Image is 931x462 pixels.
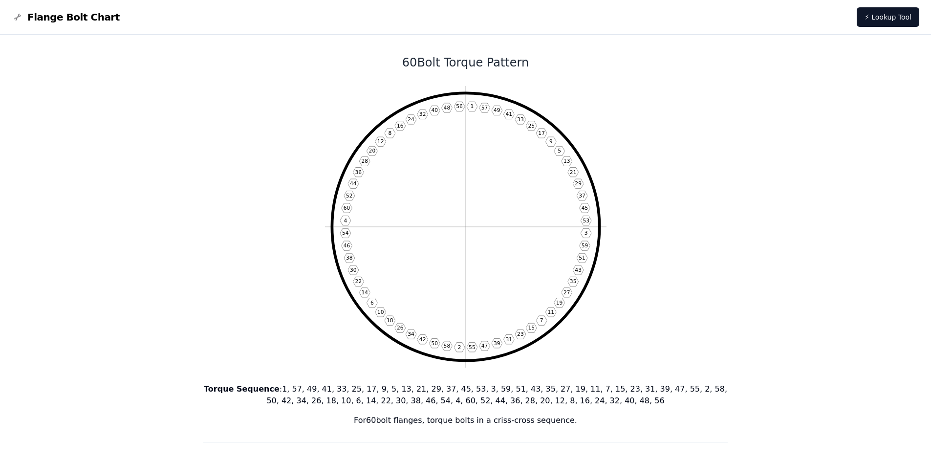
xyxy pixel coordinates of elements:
[528,123,535,129] text: 25
[583,218,589,224] text: 53
[355,278,362,285] text: 22
[350,267,357,273] text: 30
[343,205,350,211] text: 60
[469,344,476,351] text: 55
[355,169,362,176] text: 36
[517,116,524,123] text: 33
[443,105,450,111] text: 48
[569,278,576,285] text: 35
[549,138,552,145] text: 9
[857,7,919,27] a: ⚡ Lookup Tool
[346,255,353,261] text: 38
[203,383,728,407] p: : 1, 57, 49, 41, 33, 25, 17, 9, 5, 13, 21, 29, 37, 45, 53, 3, 59, 51, 43, 35, 27, 19, 11, 7, 15, ...
[470,103,474,110] text: 1
[344,218,347,224] text: 4
[203,55,728,70] h1: 60 Bolt Torque Pattern
[575,180,582,187] text: 29
[538,130,545,136] text: 17
[556,300,563,306] text: 19
[494,340,500,347] text: 39
[581,242,588,249] text: 59
[396,325,403,331] text: 26
[12,10,120,24] a: Flange Bolt Chart LogoFlange Bolt Chart
[575,267,582,273] text: 43
[456,103,463,110] text: 56
[387,317,393,324] text: 18
[388,130,391,136] text: 8
[377,138,384,145] text: 12
[558,148,561,154] text: 5
[12,11,23,23] img: Flange Bolt Chart Logo
[579,193,585,199] text: 37
[361,158,368,164] text: 28
[204,384,280,394] b: Torque Sequence
[547,309,554,315] text: 11
[481,105,488,111] text: 57
[584,230,587,236] text: 3
[419,111,426,117] text: 32
[481,343,488,349] text: 47
[377,309,384,315] text: 10
[563,289,570,296] text: 27
[203,415,728,426] p: For 60 bolt flanges, torque bolts in a criss-cross sequence.
[343,242,350,249] text: 46
[494,107,500,113] text: 49
[528,325,535,331] text: 15
[443,343,450,349] text: 58
[569,169,576,176] text: 21
[396,123,403,129] text: 16
[27,10,120,24] span: Flange Bolt Chart
[431,107,438,113] text: 40
[408,331,414,337] text: 34
[368,148,375,154] text: 20
[419,336,426,343] text: 42
[505,111,512,117] text: 41
[517,331,524,337] text: 23
[540,317,543,324] text: 7
[563,158,570,164] text: 13
[457,344,461,351] text: 2
[370,300,374,306] text: 6
[505,336,512,343] text: 31
[350,180,357,187] text: 44
[431,340,438,347] text: 50
[346,193,353,199] text: 52
[581,205,588,211] text: 45
[579,255,585,261] text: 51
[361,289,368,296] text: 14
[342,230,349,236] text: 54
[408,116,414,123] text: 24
